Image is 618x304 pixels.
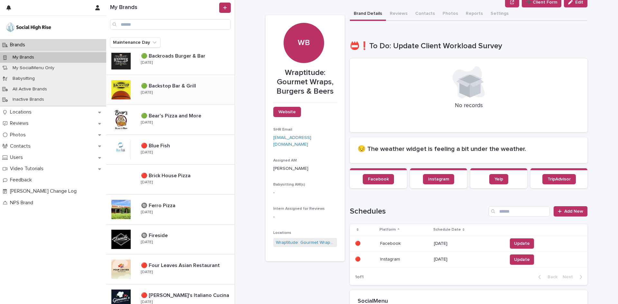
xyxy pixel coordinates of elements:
[514,240,530,247] span: Update
[106,45,235,75] a: 🟢 Backroads Burger & Bar🟢 Backroads Burger & Bar [DATE]
[110,19,231,30] input: Search
[355,240,362,246] p: 🔴
[379,226,396,233] p: Platform
[386,7,411,21] button: Reviews
[276,239,334,246] a: Wraptitude: Gourmet Wraps, Burgers & Beers
[273,159,297,162] span: Assigned AM
[141,240,153,244] p: [DATE]
[350,7,386,21] button: Brand Details
[273,128,292,132] span: SHR Email
[273,189,337,196] p: -
[278,110,296,114] span: Website
[7,65,60,71] p: My SocialMenu Only
[433,226,461,233] p: Schedule Date
[106,165,235,195] a: 🔴 Brick House Pizza🔴 Brick House Pizza [DATE]
[358,102,580,109] p: No records
[350,41,587,51] h1: 📛❗To Do: Update Client Workload Survey
[141,112,202,119] p: 🟢 Bear's Pizza and More
[411,7,439,21] button: Contacts
[7,120,34,126] p: Reviews
[273,107,301,117] a: Website
[487,7,512,21] button: Settings
[560,274,587,280] button: Next
[110,37,161,48] button: Maintenance Day
[494,177,503,181] span: Yelp
[350,207,486,216] h1: Schedules
[554,206,587,216] a: Add New
[542,174,576,184] a: TripAdvisor
[434,241,502,246] p: [DATE]
[434,257,502,262] p: [DATE]
[7,154,28,161] p: Users
[273,231,291,235] span: Locations
[141,171,192,179] p: 🔴 Brick House Pizza
[548,177,571,181] span: TripAdvisor
[141,52,207,59] p: 🟢 Backroads Burger & Bar
[141,210,153,215] p: [DATE]
[106,105,235,135] a: 🟢 Bear's Pizza and More🟢 Bear's Pizza and More [DATE]
[439,7,462,21] button: Photos
[350,235,587,252] tr: 🔴🔴 FacebookFacebook [DATE]Update
[380,240,402,246] p: Facebook
[273,214,337,220] p: -
[7,177,37,183] p: Feedback
[106,135,235,165] a: 🔴 Blue Fish🔴 Blue Fish [DATE]
[141,270,153,274] p: [DATE]
[141,90,153,95] p: [DATE]
[489,174,508,184] a: Yelp
[141,201,177,209] p: 🔘 Ferro Pizza
[273,135,311,147] a: [EMAIL_ADDRESS][DOMAIN_NAME]
[7,109,37,115] p: Locations
[273,207,325,211] span: Intern Assigned for Reviews
[273,68,337,96] p: Wraptitude: Gourmet Wraps, Burgers & Beers
[7,76,40,81] p: Babysitting
[7,55,39,60] p: My Brands
[141,82,197,89] p: 🟢 Backstop Bar & Grill
[423,174,454,184] a: Instagram
[106,75,235,105] a: 🟢 Backstop Bar & Grill🟢 Backstop Bar & Grill [DATE]
[462,7,487,21] button: Reports
[428,177,449,181] span: Instagram
[564,209,583,214] span: Add New
[355,255,362,262] p: 🔴
[273,183,305,187] span: Babysitting AM(s)
[7,143,36,149] p: Contacts
[7,87,52,92] p: All Active Brands
[350,252,587,268] tr: 🔴🔴 InstagramInstagram [DATE]Update
[7,188,82,194] p: [PERSON_NAME] Change Log
[106,195,235,225] a: 🔘 Ferro Pizza🔘 Ferro Pizza [DATE]
[514,256,530,263] span: Update
[141,180,153,185] p: [DATE]
[380,255,401,262] p: Instagram
[141,150,153,155] p: [DATE]
[350,269,369,285] p: 1 of 1
[510,238,534,249] button: Update
[141,231,169,239] p: 🔘 Fireside
[7,166,49,172] p: Video Tutorials
[358,145,580,153] h2: 😔 The weather widget is feeling a bit under the weather.
[273,165,337,172] p: [PERSON_NAME]
[544,275,557,279] span: Back
[141,60,153,65] p: [DATE]
[141,120,153,125] p: [DATE]
[141,291,230,299] p: 🔴 [PERSON_NAME]'s Italiano Cucina
[7,132,31,138] p: Photos
[489,206,550,216] input: Search
[5,21,52,34] img: o5DnuTxEQV6sW9jFYBBf
[141,261,221,269] p: 🔴 Four Leaves Asian Restaurant
[7,42,30,48] p: Brands
[141,142,171,149] p: 🔴 Blue Fish
[7,200,38,206] p: NPS Brand
[106,254,235,284] a: 🔴 Four Leaves Asian Restaurant🔴 Four Leaves Asian Restaurant [DATE]
[7,97,49,102] p: Inactive Brands
[110,4,218,11] h1: My Brands
[106,225,235,254] a: 🔘 Fireside🔘 Fireside [DATE]
[363,174,394,184] a: Facebook
[533,274,560,280] button: Back
[510,254,534,265] button: Update
[368,177,389,181] span: Facebook
[563,275,577,279] span: Next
